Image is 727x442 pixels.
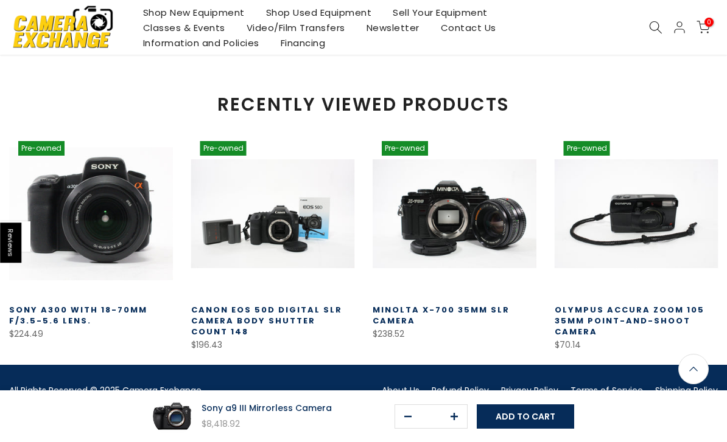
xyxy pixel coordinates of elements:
[555,337,718,353] div: $70.14
[9,383,354,398] div: All Rights Reserved © 2025 Camera Exchange
[655,384,718,396] a: Shipping Policy
[9,304,147,326] a: Sony A300 with 18-70mm f/3.5-5.6 Lens.
[236,20,356,35] a: Video/Film Transfers
[496,410,555,423] span: Add to cart
[202,416,332,432] div: $8,418.92
[697,21,710,34] a: 0
[373,304,510,326] a: Minolta X-700 35mm SLR Camera
[501,384,558,396] a: Privacy Policy
[373,326,536,342] div: $238.52
[132,20,236,35] a: Classes & Events
[217,95,510,114] span: RECENTLY VIEWED PRODUCTS
[356,20,430,35] a: Newsletter
[191,304,342,337] a: Canon EOS 50D Digital SLR Camera Body Shutter Count 148
[255,5,382,20] a: Shop Used Equipment
[555,304,704,337] a: Olympus Accura Zoom 105 35mm Point-and-Shoot Camera
[9,326,173,342] div: $224.49
[432,384,489,396] a: Refund Policy
[477,404,574,429] button: Add to cart
[191,337,355,353] div: $196.43
[270,35,336,50] a: Financing
[382,384,420,396] a: About Us
[571,384,643,396] a: Terms of Service
[678,354,709,384] a: Back to the top
[202,401,332,416] div: Sony a9 III Mirrorless Camera
[704,18,714,27] span: 0
[153,396,192,436] img: Sony a9 III Mirrorless Camera Digital Cameras - Digital Mirrorless Cameras Sony SONYILCE-9M3
[132,5,255,20] a: Shop New Equipment
[430,20,507,35] a: Contact Us
[132,35,270,50] a: Information and Policies
[382,5,499,20] a: Sell Your Equipment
